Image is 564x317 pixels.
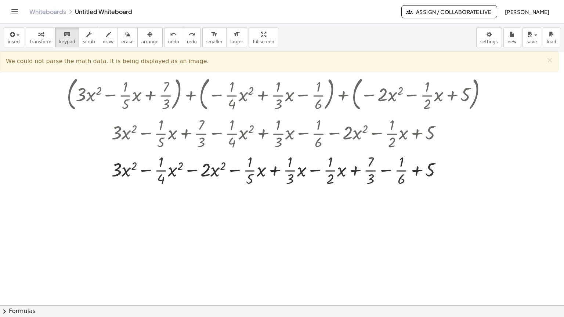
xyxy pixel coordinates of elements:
[29,8,66,15] a: Whiteboards
[183,28,201,47] button: redoredo
[121,39,133,44] span: erase
[408,8,491,15] span: Assign / Collaborate Live
[79,28,99,47] button: scrub
[170,30,177,39] i: undo
[202,28,227,47] button: format_sizesmaller
[503,28,521,47] button: new
[99,28,118,47] button: draw
[527,39,537,44] span: save
[117,28,137,47] button: erase
[164,28,183,47] button: undoundo
[4,28,24,47] button: insert
[8,39,20,44] span: insert
[64,30,70,39] i: keyboard
[476,28,502,47] button: settings
[6,58,209,65] span: We could not parse the math data. It is being displayed as an image.
[141,39,159,44] span: arrange
[547,39,556,44] span: load
[401,5,497,18] button: Assign / Collaborate Live
[507,39,517,44] span: new
[523,28,541,47] button: save
[187,39,197,44] span: redo
[26,28,55,47] button: transform
[253,39,274,44] span: fullscreen
[230,39,243,44] span: larger
[59,39,75,44] span: keypad
[168,39,179,44] span: undo
[546,57,553,64] button: ×
[543,28,560,47] button: load
[206,39,223,44] span: smaller
[9,6,21,18] button: Toggle navigation
[480,39,498,44] span: settings
[505,8,549,15] span: [PERSON_NAME]
[103,39,114,44] span: draw
[30,39,51,44] span: transform
[226,28,247,47] button: format_sizelarger
[233,30,240,39] i: format_size
[55,28,79,47] button: keyboardkeypad
[188,30,195,39] i: redo
[83,39,95,44] span: scrub
[137,28,163,47] button: arrange
[249,28,278,47] button: fullscreen
[211,30,218,39] i: format_size
[546,56,553,65] span: ×
[499,5,555,18] button: [PERSON_NAME]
